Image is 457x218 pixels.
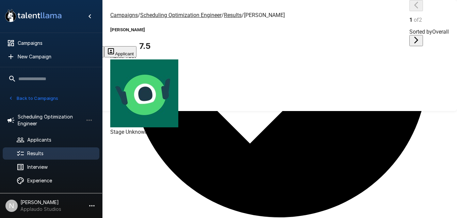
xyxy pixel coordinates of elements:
span: / [222,12,224,18]
b: [PERSON_NAME] [110,27,145,32]
u: Scheduling Optimization Engineer [140,12,222,18]
u: Campaigns [110,12,138,18]
b: 1 [409,17,412,23]
u: Results [224,12,242,18]
span: Sorted by Overall [409,29,449,35]
span: of 2 [414,17,422,23]
span: / [242,12,244,18]
button: Applicant [104,46,136,57]
span: Stage Unknown [110,129,148,135]
span: / [138,12,140,18]
b: 7.5 [139,41,151,51]
span: [PERSON_NAME] [244,12,285,18]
